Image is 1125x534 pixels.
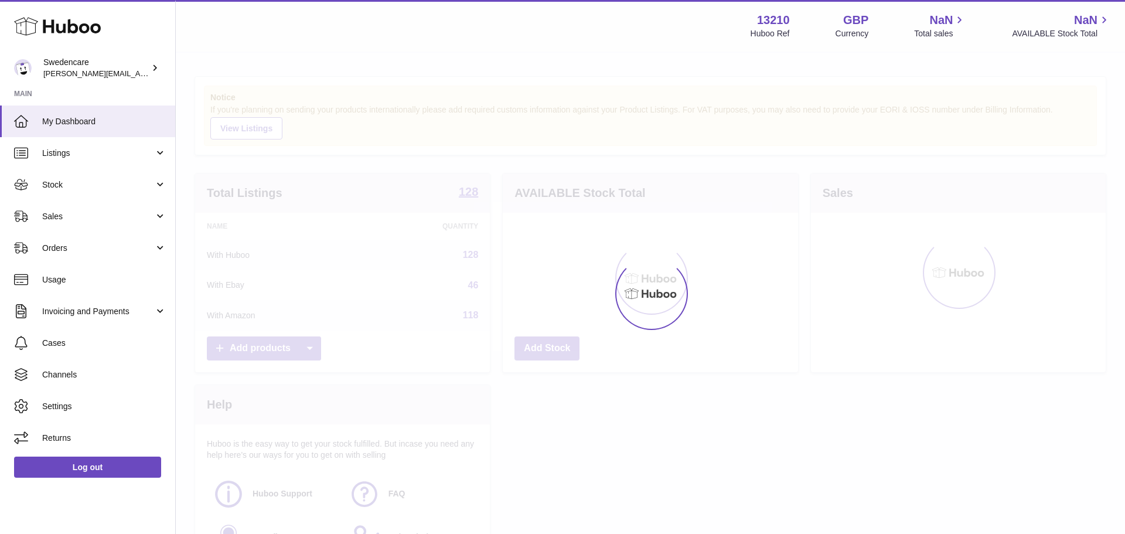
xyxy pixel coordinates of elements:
[42,179,154,191] span: Stock
[42,148,154,159] span: Listings
[42,211,154,222] span: Sales
[43,57,149,79] div: Swedencare
[843,12,868,28] strong: GBP
[914,12,966,39] a: NaN Total sales
[43,69,235,78] span: [PERSON_NAME][EMAIL_ADDRESS][DOMAIN_NAME]
[42,338,166,349] span: Cases
[757,12,790,28] strong: 13210
[42,274,166,285] span: Usage
[42,433,166,444] span: Returns
[42,116,166,127] span: My Dashboard
[42,306,154,317] span: Invoicing and Payments
[14,457,161,478] a: Log out
[1012,28,1111,39] span: AVAILABLE Stock Total
[1012,12,1111,39] a: NaN AVAILABLE Stock Total
[751,28,790,39] div: Huboo Ref
[1074,12,1097,28] span: NaN
[914,28,966,39] span: Total sales
[929,12,953,28] span: NaN
[42,243,154,254] span: Orders
[836,28,869,39] div: Currency
[14,59,32,77] img: rebecca.fall@swedencare.co.uk
[42,401,166,412] span: Settings
[42,369,166,380] span: Channels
